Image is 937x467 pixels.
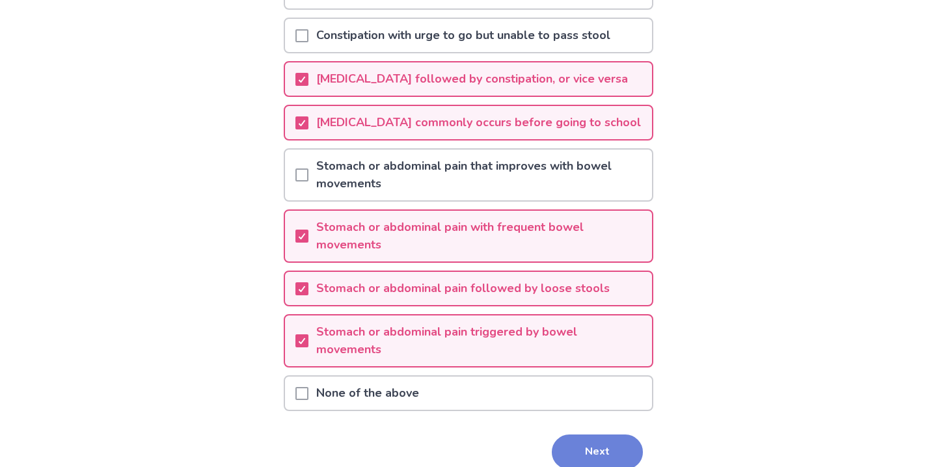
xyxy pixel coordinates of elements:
p: None of the above [308,377,427,410]
p: Stomach or abdominal pain with frequent bowel movements [308,211,652,261]
p: [MEDICAL_DATA] commonly occurs before going to school [308,106,649,139]
p: [MEDICAL_DATA] followed by constipation, or vice versa [308,62,636,96]
p: Stomach or abdominal pain followed by loose stools [308,272,618,305]
p: Stomach or abdominal pain triggered by bowel movements [308,315,652,366]
p: Stomach or abdominal pain that improves with bowel movements [308,150,652,200]
p: Constipation with urge to go but unable to pass stool [308,19,618,52]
